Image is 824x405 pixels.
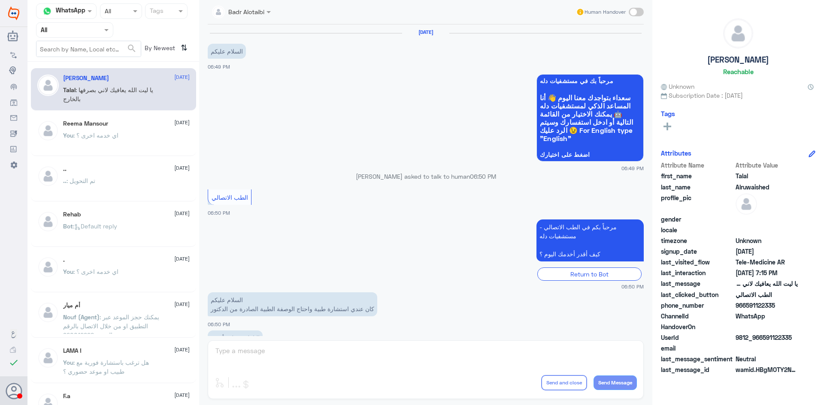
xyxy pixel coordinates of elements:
[63,256,65,264] h5: .
[41,5,54,18] img: whatsapp.png
[174,346,190,354] span: [DATE]
[661,354,734,363] span: last_message_sentiment
[37,256,59,278] img: defaultAdmin.png
[141,41,177,58] span: By Newest
[37,302,59,323] img: defaultAdmin.png
[537,267,642,281] div: Return to Bot
[736,247,798,256] span: 2025-08-05T15:49:48.992Z
[174,164,190,172] span: [DATE]
[63,132,73,139] span: You
[470,173,496,180] span: 06:50 PM
[73,222,117,230] span: : Default reply
[37,347,59,369] img: defaultAdmin.png
[63,177,67,184] span: ..
[208,292,377,316] p: 5/8/2025, 6:50 PM
[724,19,753,48] img: defaultAdmin.png
[736,322,798,331] span: null
[174,300,190,308] span: [DATE]
[736,171,798,180] span: Talal
[208,64,230,69] span: 06:49 PM
[723,68,754,75] h6: Reachable
[181,41,188,55] i: ⇅
[36,41,141,57] input: Search by Name, Local etc…
[174,119,190,126] span: [DATE]
[661,82,694,91] span: Unknown
[707,55,769,65] h5: [PERSON_NAME]
[63,165,67,173] h5: ..
[585,8,626,16] span: Human Handover
[594,375,637,390] button: Send Message
[63,359,73,366] span: You
[208,330,263,345] p: 5/8/2025, 6:51 PM
[148,6,164,17] div: Tags
[661,301,734,310] span: phone_number
[540,78,640,84] span: مرحباً بك في مستشفيات دله
[541,375,587,390] button: Send and close
[63,347,82,354] h5: LAMA !
[174,255,190,263] span: [DATE]
[621,283,644,290] span: 06:50 PM
[736,312,798,321] span: 2
[208,172,644,181] p: [PERSON_NAME] asked to talk to human
[63,313,100,321] span: Nouf (Agent)
[661,236,734,245] span: timezone
[661,171,734,180] span: first_name
[63,222,73,230] span: Bot
[208,210,230,216] span: 06:50 PM
[661,183,734,192] span: last_name
[661,290,734,299] span: last_clicked_button
[174,391,190,399] span: [DATE]
[661,225,734,234] span: locale
[63,86,76,93] span: Talal
[212,194,248,201] span: الطب الاتصالي
[736,161,798,170] span: Attribute Value
[736,268,798,277] span: 2025-08-05T16:15:46.662Z
[63,313,159,339] span: : يمكنك حجز الموعد عبر التطبيق او من خلال الاتصال بالرقم الموحد 920012222
[402,29,449,35] h6: [DATE]
[661,161,734,170] span: Attribute Name
[63,302,80,309] h5: أم ميار
[736,236,798,245] span: Unknown
[63,393,70,400] h5: F.a
[661,258,734,267] span: last_visited_flow
[661,149,691,157] h6: Attributes
[621,165,644,172] span: 06:49 PM
[6,383,22,399] button: Avatar
[736,258,798,267] span: Tele-Medicine AR
[536,219,644,261] p: 5/8/2025, 6:50 PM
[73,268,118,275] span: : اي خدمه اخرى ؟
[736,225,798,234] span: null
[127,42,137,56] button: search
[661,215,734,224] span: gender
[63,211,81,218] h5: Rehab
[63,86,153,102] span: : يا ليت الله يعافيك لاني بصرفها بالخارج
[67,177,95,184] span: : تم التحويل
[661,365,734,374] span: last_message_id
[661,344,734,353] span: email
[736,290,798,299] span: الطب الاتصالي
[661,312,734,321] span: ChannelId
[127,43,137,54] span: search
[174,210,190,217] span: [DATE]
[661,322,734,331] span: HandoverOn
[736,301,798,310] span: 966591122335
[63,75,109,82] h5: Talal Alruwaished
[736,215,798,224] span: null
[661,279,734,288] span: last_message
[736,354,798,363] span: 0
[174,73,190,81] span: [DATE]
[736,193,757,215] img: defaultAdmin.png
[661,247,734,256] span: signup_date
[63,120,108,127] h5: Reema Mansour
[208,321,230,327] span: 06:50 PM
[661,333,734,342] span: UserId
[63,359,149,375] span: : هل ترغب باستشارة فورية مع طبيب او موعد حضوري ؟
[63,268,73,275] span: You
[540,151,640,158] span: اضغط على اختيارك
[661,268,734,277] span: last_interaction
[661,193,734,213] span: profile_pic
[661,110,675,117] h6: Tags
[661,91,815,100] span: Subscription Date : [DATE]
[540,93,640,142] span: سعداء بتواجدك معنا اليوم 👋 أنا المساعد الذكي لمستشفيات دله 🤖 يمكنك الاختيار من القائمة التالية أو...
[736,344,798,353] span: null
